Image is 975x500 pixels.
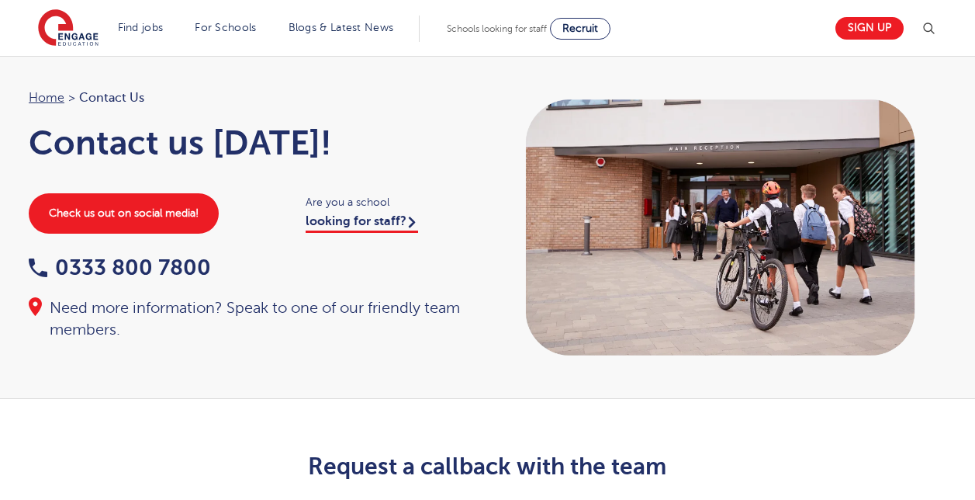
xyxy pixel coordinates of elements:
[306,193,472,211] span: Are you a school
[68,91,75,105] span: >
[118,22,164,33] a: Find jobs
[835,17,904,40] a: Sign up
[29,255,211,280] a: 0333 800 7800
[306,214,418,233] a: looking for staff?
[447,23,547,34] span: Schools looking for staff
[550,18,610,40] a: Recruit
[195,22,256,33] a: For Schools
[79,88,144,108] span: Contact Us
[29,123,472,162] h1: Contact us [DATE]!
[38,9,99,48] img: Engage Education
[29,297,472,341] div: Need more information? Speak to one of our friendly team members.
[562,23,598,34] span: Recruit
[29,193,219,234] a: Check us out on social media!
[289,22,394,33] a: Blogs & Latest News
[29,91,64,105] a: Home
[29,88,472,108] nav: breadcrumb
[107,453,868,480] h2: Request a callback with the team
